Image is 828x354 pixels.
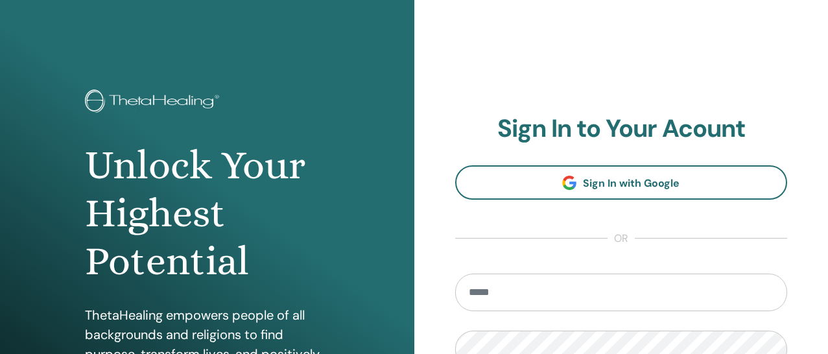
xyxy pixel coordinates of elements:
h1: Unlock Your Highest Potential [85,141,329,286]
a: Sign In with Google [455,165,788,200]
span: Sign In with Google [583,176,680,190]
h2: Sign In to Your Acount [455,114,788,144]
span: or [608,231,635,246]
